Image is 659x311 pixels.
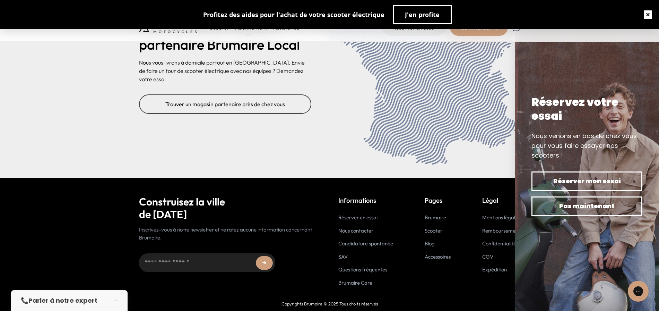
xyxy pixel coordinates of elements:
[482,266,507,273] a: Expédition
[482,227,520,234] a: Remboursement
[33,301,626,307] p: Copyrights Brumaire © 2025 Tous droits réservés
[338,214,378,221] a: Réserver un essai
[338,279,372,286] a: Brumaire Care
[482,253,493,260] a: CGV
[482,214,520,221] a: Mentions légales
[425,240,435,247] a: Blog
[624,278,652,304] iframe: Gorgias live chat messenger
[139,195,321,220] h2: Construisez la ville de [DATE]
[139,226,321,242] p: Inscrivez-vous à notre newsletter et ne ratez aucune information concernant Brumaire.
[256,256,273,270] button: ➜
[139,58,311,83] p: Nous vous livrons à domicile partout en [GEOGRAPHIC_DATA]. Envie de faire un tour de scooter élec...
[139,19,311,53] h2: Trouvez votre magasin partenaire Brumaire Local
[482,195,520,205] p: Légal
[338,227,373,234] a: Nous contacter
[139,94,311,114] a: Trouver un magasin partenaire près de chez vous
[425,195,451,205] p: Pages
[425,214,446,221] a: Brumaire
[425,227,442,234] a: Scooter
[338,195,393,205] p: Informations
[338,240,393,247] a: Candidature spontanée
[482,240,516,247] a: Confidentialité
[425,253,451,260] a: Accessoires
[338,253,348,260] a: SAV
[338,266,387,273] a: Questions fréquentes
[139,253,275,272] input: Adresse email...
